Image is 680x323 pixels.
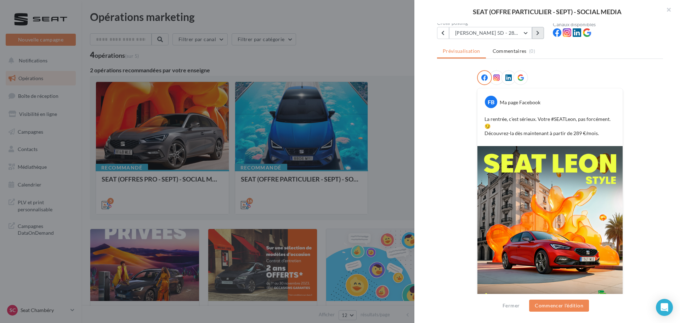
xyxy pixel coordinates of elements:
div: Ma page Facebook [500,99,540,106]
div: SEAT (OFFRE PARTICULIER - SEPT) - SOCIAL MEDIA [426,9,669,15]
div: FB [485,96,497,108]
button: Commencer l'édition [529,300,589,312]
div: Open Intercom Messenger [656,299,673,316]
button: [PERSON_NAME] 5D - 289€ [449,27,532,39]
div: Canaux disponibles [553,22,663,27]
span: (0) [529,48,535,54]
p: La rentrée, c’est sérieux. Votre #SEATLeon, pas forcément. 😏 Découvrez-la dès maintenant à partir... [484,116,616,137]
div: Cross-posting [437,21,547,26]
button: Fermer [500,301,522,310]
span: Commentaires [493,48,527,55]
